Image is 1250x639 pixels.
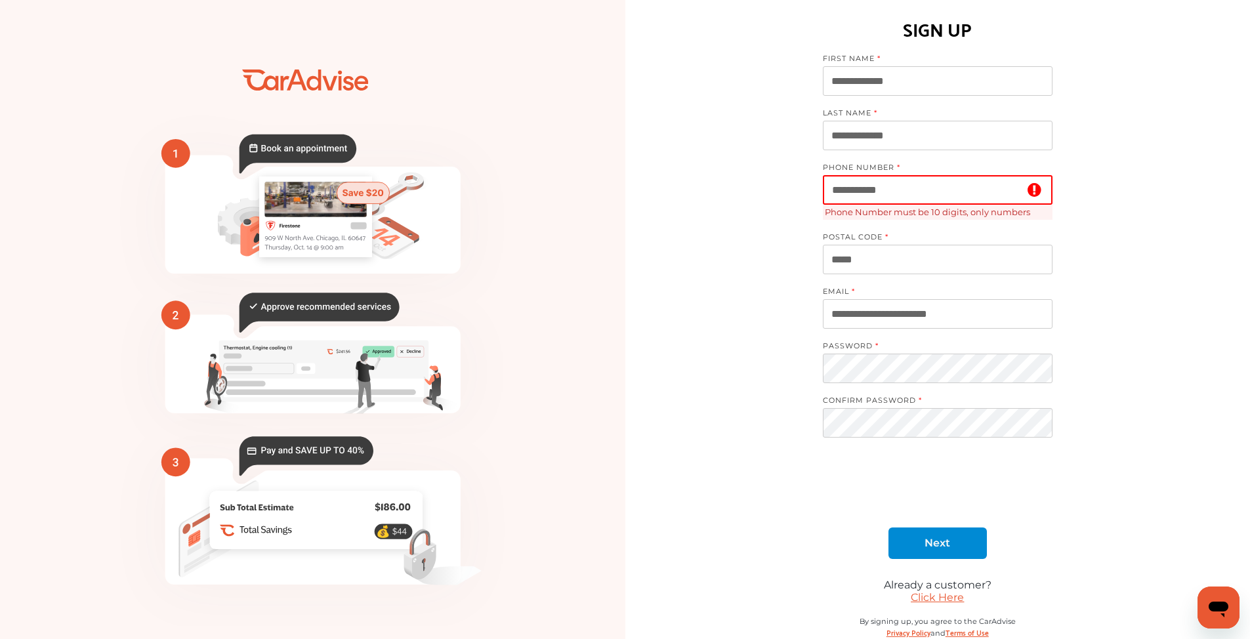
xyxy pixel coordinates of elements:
text: 💰 [376,525,390,539]
div: Already a customer? [823,579,1052,591]
a: Privacy Policy [886,626,930,638]
h1: SIGN UP [903,12,972,44]
label: EMAIL [823,287,1039,299]
label: CONFIRM PASSWORD [823,396,1039,408]
label: FIRST NAME [823,54,1039,66]
a: Terms of Use [946,626,989,638]
label: POSTAL CODE [823,232,1039,245]
label: PHONE NUMBER [823,163,1039,175]
iframe: Button to launch messaging window [1198,587,1240,629]
a: Next [888,527,987,559]
label: PASSWORD [823,341,1039,354]
label: LAST NAME [823,108,1039,121]
span: Phone Number must be 10 digits, only numbers [823,205,1052,220]
iframe: reCAPTCHA [838,466,1037,518]
span: Next [925,537,950,549]
a: Click Here [911,591,964,604]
